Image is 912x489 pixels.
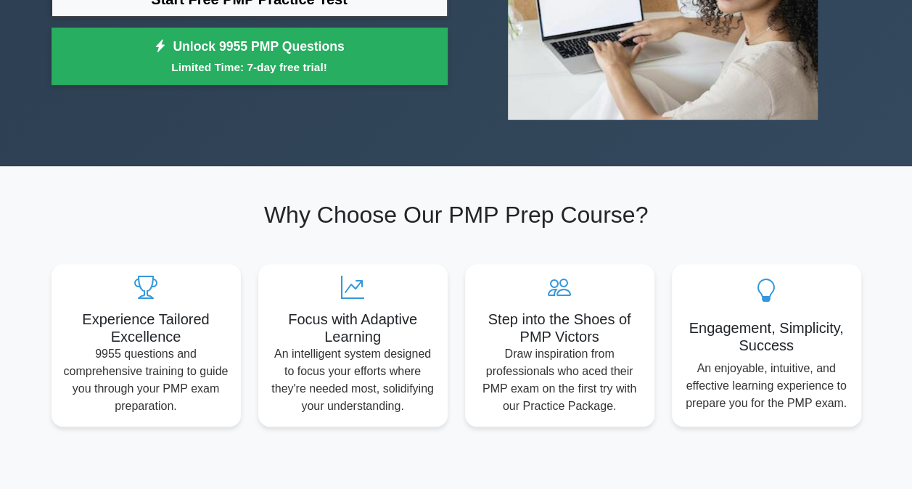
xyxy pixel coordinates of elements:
h2: Why Choose Our PMP Prep Course? [52,201,861,229]
h5: Engagement, Simplicity, Success [683,319,850,354]
small: Limited Time: 7-day free trial! [70,59,430,75]
a: Unlock 9955 PMP QuestionsLimited Time: 7-day free trial! [52,28,448,86]
p: Draw inspiration from professionals who aced their PMP exam on the first try with our Practice Pa... [477,345,643,415]
p: 9955 questions and comprehensive training to guide you through your PMP exam preparation. [63,345,229,415]
h5: Experience Tailored Excellence [63,311,229,345]
p: An intelligent system designed to focus your efforts where they're needed most, solidifying your ... [270,345,436,415]
h5: Focus with Adaptive Learning [270,311,436,345]
h5: Step into the Shoes of PMP Victors [477,311,643,345]
p: An enjoyable, intuitive, and effective learning experience to prepare you for the PMP exam. [683,360,850,412]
